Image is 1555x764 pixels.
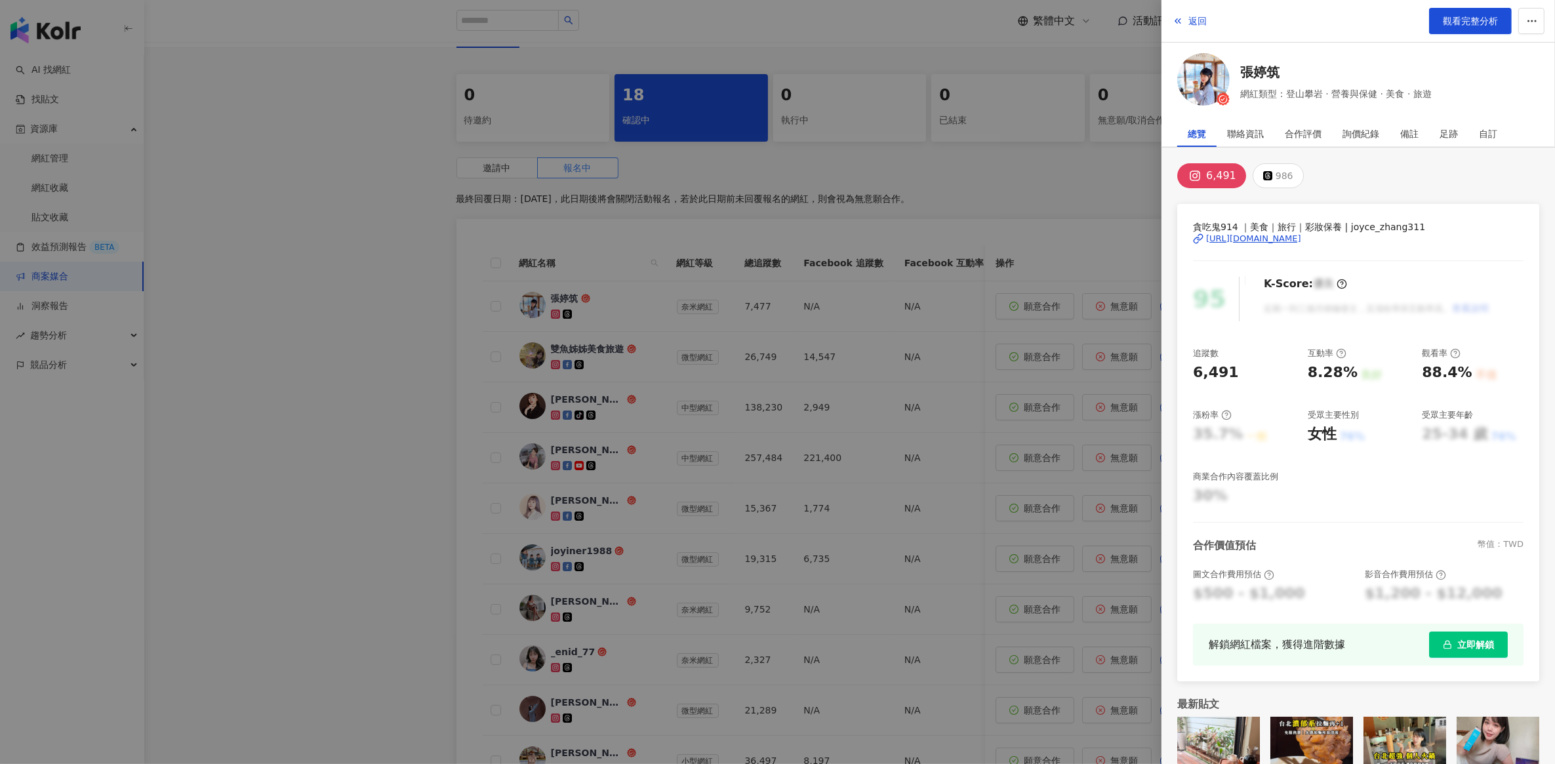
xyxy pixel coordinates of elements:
div: K-Score : [1264,277,1347,291]
div: 追蹤數 [1193,348,1219,359]
div: 互動率 [1308,348,1346,359]
span: 觀看完整分析 [1443,16,1498,26]
div: 圖文合作費用預估 [1193,569,1274,580]
div: 6,491 [1206,167,1236,185]
div: 觀看率 [1422,348,1461,359]
a: 張婷筑 [1240,63,1432,81]
span: 網紅類型：登山攀岩 · 營養與保健 · 美食 · 旅遊 [1240,87,1432,101]
img: KOL Avatar [1177,53,1230,106]
div: 自訂 [1479,121,1497,147]
div: 88.4% [1422,363,1472,383]
span: 立即解鎖 [1457,639,1494,650]
div: 受眾主要年齡 [1422,409,1473,421]
div: 986 [1276,167,1293,185]
div: 漲粉率 [1193,409,1232,421]
a: [URL][DOMAIN_NAME] [1193,233,1524,245]
div: 合作價值預估 [1193,538,1256,553]
div: 詢價紀錄 [1343,121,1379,147]
button: 立即解鎖 [1429,632,1508,658]
span: 貪吃鬼914 ｜美食｜旅行｜彩妝保養 | joyce_zhang311 [1193,220,1524,234]
a: 觀看完整分析 [1429,8,1512,34]
div: 最新貼文 [1177,697,1539,712]
span: 返回 [1188,16,1207,26]
button: 986 [1253,163,1304,188]
div: 女性 [1308,424,1337,445]
div: 商業合作內容覆蓋比例 [1193,471,1278,483]
button: 返回 [1172,8,1207,34]
div: 備註 [1400,121,1419,147]
div: 受眾主要性別 [1308,409,1359,421]
button: 6,491 [1177,163,1246,188]
div: 總覽 [1188,121,1206,147]
div: 幣值：TWD [1478,538,1524,553]
div: 合作評價 [1285,121,1322,147]
div: 8.28% [1308,363,1358,383]
div: 解鎖網紅檔案，獲得進階數據 [1209,636,1345,653]
div: 影音合作費用預估 [1365,569,1446,580]
div: [URL][DOMAIN_NAME] [1206,233,1301,245]
div: 足跡 [1440,121,1458,147]
a: KOL Avatar [1177,53,1230,110]
div: 6,491 [1193,363,1239,383]
div: 聯絡資訊 [1227,121,1264,147]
